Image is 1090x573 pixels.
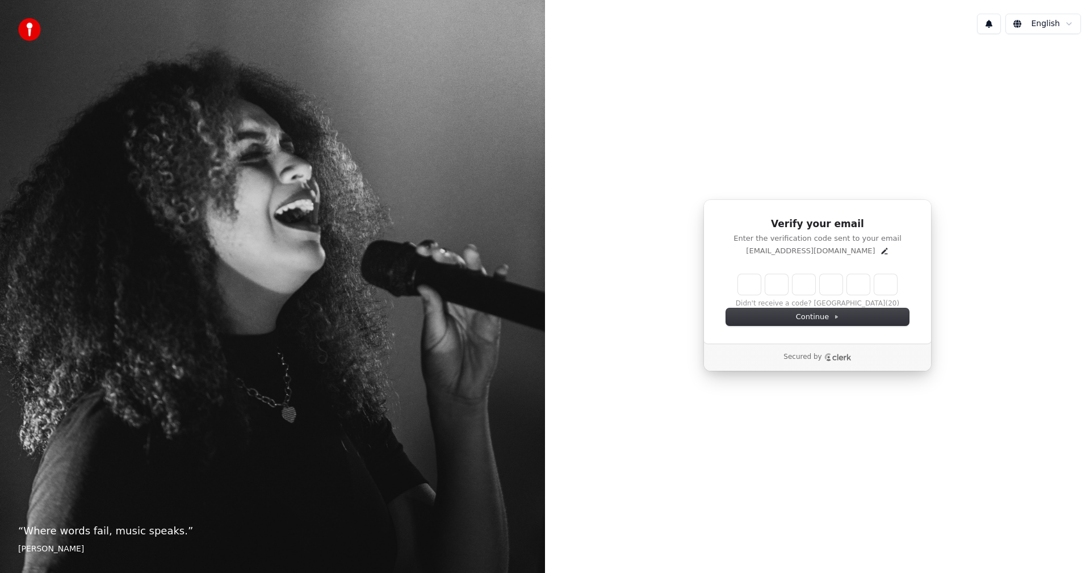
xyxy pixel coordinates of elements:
[824,353,852,361] a: Clerk logo
[726,308,909,325] button: Continue
[726,218,909,231] h1: Verify your email
[18,543,527,555] footer: [PERSON_NAME]
[18,523,527,539] p: “ Where words fail, music speaks. ”
[726,233,909,244] p: Enter the verification code sent to your email
[880,246,889,256] button: Edit
[783,353,821,362] p: Secured by
[796,312,839,322] span: Continue
[746,246,875,256] p: [EMAIL_ADDRESS][DOMAIN_NAME]
[18,18,41,41] img: youka
[738,274,920,295] input: Enter verification code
